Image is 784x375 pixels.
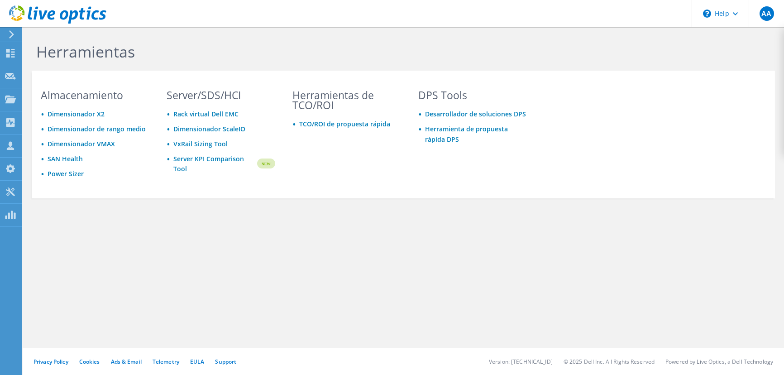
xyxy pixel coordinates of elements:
h3: Almacenamiento [41,90,149,100]
a: Server KPI Comparison Tool [173,154,256,174]
li: Powered by Live Optics, a Dell Technology [665,358,773,365]
a: Telemetry [153,358,179,365]
a: Dimensionador ScaleIO [173,125,245,133]
a: Ads & Email [111,358,142,365]
span: AA [760,6,774,21]
a: Herramienta de propuesta rápida DPS [425,125,508,144]
a: Cookies [79,358,100,365]
img: new-badge.svg [256,153,275,174]
h1: Herramientas [36,42,647,61]
svg: \n [703,10,711,18]
h3: Herramientas de TCO/ROI [292,90,401,110]
li: Version: [TECHNICAL_ID] [489,358,553,365]
h3: DPS Tools [418,90,527,100]
h3: Server/SDS/HCI [167,90,275,100]
a: TCO/ROI de propuesta rápida [299,120,390,128]
li: © 2025 Dell Inc. All Rights Reserved [564,358,655,365]
a: Desarrollador de soluciones DPS [425,110,526,118]
a: Power Sizer [48,169,84,178]
a: Privacy Policy [33,358,68,365]
a: SAN Health [48,154,83,163]
a: Dimensionador VMAX [48,139,115,148]
a: VxRail Sizing Tool [173,139,228,148]
a: Rack virtual Dell EMC [173,110,239,118]
a: EULA [190,358,204,365]
a: Dimensionador de rango medio [48,125,146,133]
a: Support [215,358,236,365]
a: Dimensionador X2 [48,110,105,118]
